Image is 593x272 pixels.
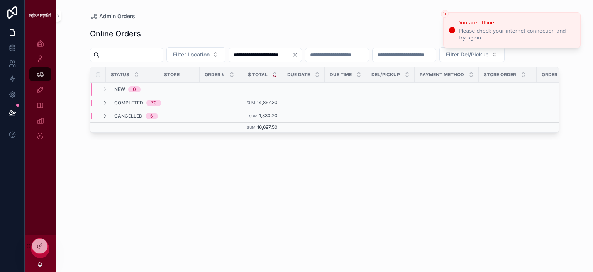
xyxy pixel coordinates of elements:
span: Del/Pickup [371,72,400,78]
small: Sum [247,101,255,105]
button: Clear [292,52,302,58]
button: Close toast [441,10,449,18]
div: Please check your internet connection and try again [459,27,574,41]
span: $ Total [248,72,268,78]
span: Due Time [330,72,352,78]
small: Sum [249,114,258,118]
span: 14,867.30 [257,99,278,105]
span: 1,830.20 [259,113,278,118]
div: 70 [151,100,157,106]
span: Cancelled [114,113,142,119]
div: 6 [150,113,153,119]
span: Filter Location [173,51,210,58]
button: Select Button [166,47,225,62]
span: Store [164,72,180,78]
small: Sum [247,125,256,130]
a: Admin Orders [90,12,135,20]
span: New [114,86,125,92]
span: Order # [205,72,225,78]
img: App logo [29,13,51,18]
span: Store Order [484,72,516,78]
span: Completed [114,100,143,106]
div: You are offline [459,19,574,27]
span: Filter Del/Pickup [446,51,489,58]
div: scrollable content [25,31,56,153]
span: Payment Method [420,72,464,78]
h1: Online Orders [90,28,141,39]
button: Select Button [439,47,505,62]
span: 16,697.50 [257,124,278,130]
span: Due Date [287,72,310,78]
span: Status [111,72,129,78]
span: Admin Orders [99,12,135,20]
span: Order Placed [542,72,577,78]
div: 0 [133,86,136,92]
